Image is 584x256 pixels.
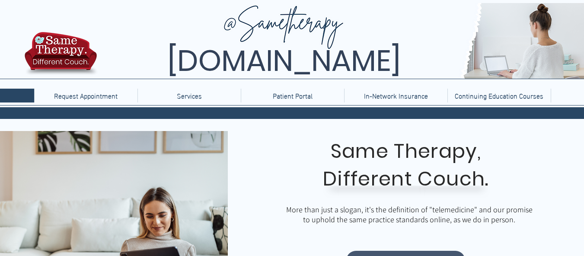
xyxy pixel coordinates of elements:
[331,138,482,165] span: Same Therapy,
[284,205,535,224] p: More than just a slogan, it's the definition of "telemedicine" and our promise to uphold the same...
[22,31,99,82] img: TBH.US
[447,89,551,102] a: Continuing Education Courses
[137,89,241,102] div: Services
[241,89,344,102] a: Patient Portal
[34,89,137,102] a: Request Appointment
[344,89,447,102] a: In-Network Insurance
[172,89,206,102] p: Services
[50,89,122,102] p: Request Appointment
[450,89,548,102] p: Continuing Education Courses
[167,40,401,81] span: [DOMAIN_NAME]
[268,89,317,102] p: Patient Portal
[323,165,489,192] span: Different Couch.
[360,89,432,102] p: In-Network Insurance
